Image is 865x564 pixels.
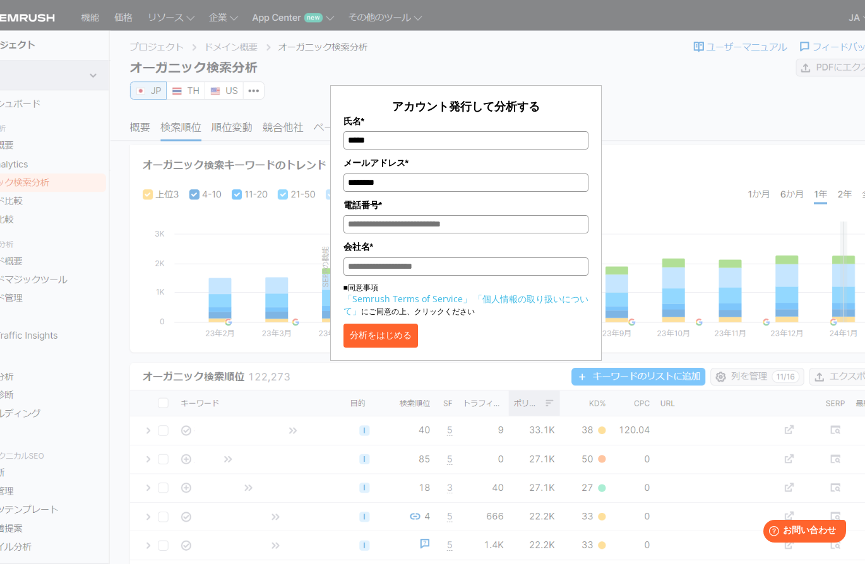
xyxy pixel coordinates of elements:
[343,324,418,348] button: 分析をはじめる
[343,293,588,317] a: 「個人情報の取り扱いについて」
[392,98,540,114] span: アカウント発行して分析する
[343,293,472,305] a: 「Semrush Terms of Service」
[343,282,588,317] p: ■同意事項 にご同意の上、クリックください
[753,515,851,550] iframe: Help widget launcher
[343,198,588,212] label: 電話番号*
[343,156,588,170] label: メールアドレス*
